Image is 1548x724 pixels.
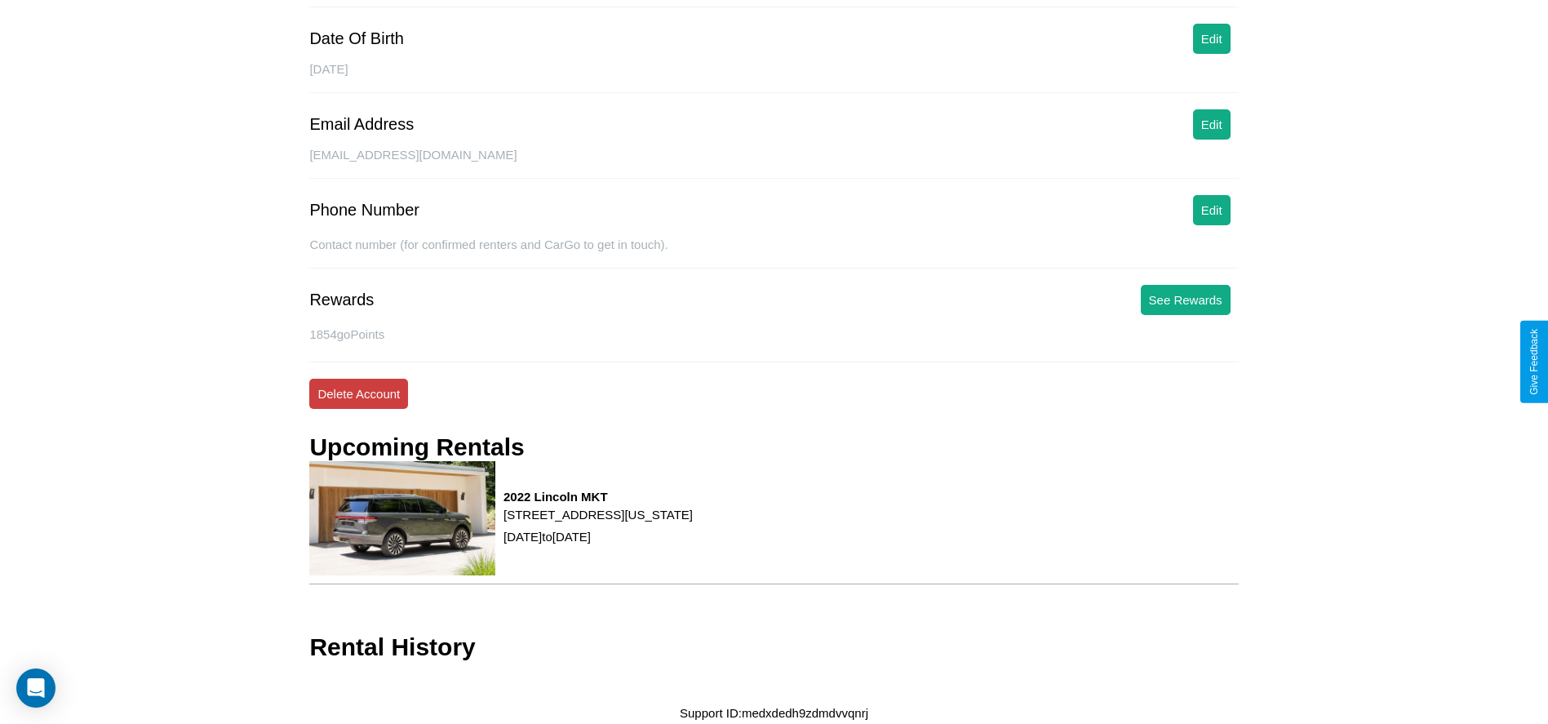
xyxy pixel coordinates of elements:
[309,238,1238,269] div: Contact number (for confirmed renters and CarGo to get in touch).
[16,668,55,708] div: Open Intercom Messenger
[680,702,868,724] p: Support ID: medxdedh9zdmdvvqnrj
[309,148,1238,179] div: [EMAIL_ADDRESS][DOMAIN_NAME]
[309,379,408,409] button: Delete Account
[503,526,693,548] p: [DATE] to [DATE]
[309,29,404,48] div: Date Of Birth
[309,115,414,134] div: Email Address
[503,504,693,526] p: [STREET_ADDRESS][US_STATE]
[1193,24,1231,54] button: Edit
[309,323,1238,345] p: 1854 goPoints
[1141,285,1231,315] button: See Rewards
[309,433,524,461] h3: Upcoming Rentals
[1528,329,1540,395] div: Give Feedback
[309,62,1238,93] div: [DATE]
[309,291,374,309] div: Rewards
[309,461,495,575] img: rental
[1193,109,1231,140] button: Edit
[309,201,419,220] div: Phone Number
[1193,195,1231,225] button: Edit
[503,490,693,504] h3: 2022 Lincoln MKT
[309,633,475,661] h3: Rental History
